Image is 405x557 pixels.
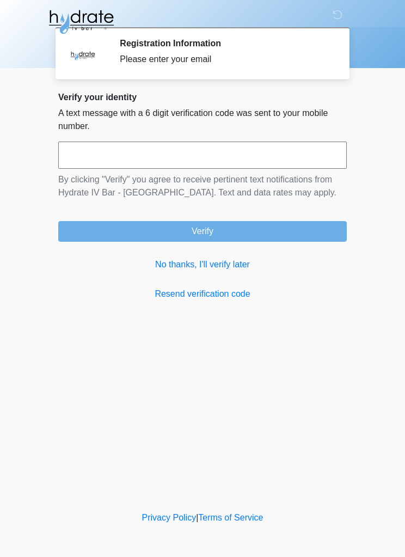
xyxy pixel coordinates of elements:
[142,513,197,522] a: Privacy Policy
[47,8,115,35] img: Hydrate IV Bar - Glendale Logo
[198,513,263,522] a: Terms of Service
[58,221,347,242] button: Verify
[58,92,347,102] h2: Verify your identity
[58,173,347,199] p: By clicking "Verify" you agree to receive pertinent text notifications from Hydrate IV Bar - [GEO...
[66,38,99,71] img: Agent Avatar
[58,287,347,301] a: Resend verification code
[58,258,347,271] a: No thanks, I'll verify later
[120,53,330,66] div: Please enter your email
[58,107,347,133] p: A text message with a 6 digit verification code was sent to your mobile number.
[196,513,198,522] a: |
